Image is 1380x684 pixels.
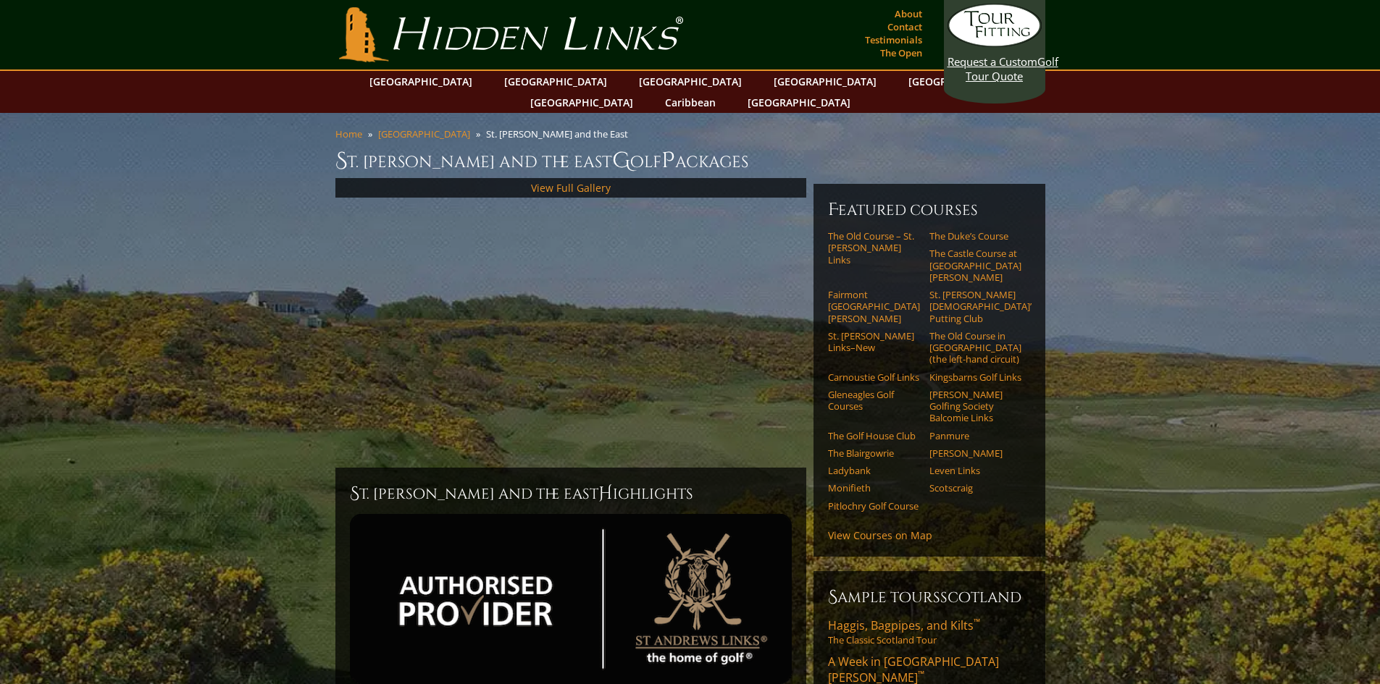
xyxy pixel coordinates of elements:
[523,92,640,113] a: [GEOGRAPHIC_DATA]
[929,289,1021,324] a: St. [PERSON_NAME] [DEMOGRAPHIC_DATA]’ Putting Club
[828,586,1031,609] h6: Sample ToursScotland
[497,71,614,92] a: [GEOGRAPHIC_DATA]
[661,146,675,175] span: P
[884,17,926,37] a: Contact
[766,71,884,92] a: [GEOGRAPHIC_DATA]
[632,71,749,92] a: [GEOGRAPHIC_DATA]
[658,92,723,113] a: Caribbean
[828,465,920,476] a: Ladybank
[929,447,1021,459] a: [PERSON_NAME]
[929,230,1021,242] a: The Duke’s Course
[828,289,920,324] a: Fairmont [GEOGRAPHIC_DATA][PERSON_NAME]
[901,71,1019,92] a: [GEOGRAPHIC_DATA]
[828,617,980,633] span: Haggis, Bagpipes, and Kilts
[828,198,1031,221] h6: Featured Courses
[929,389,1021,424] a: [PERSON_NAME] Golfing Society Balcomie Links
[929,430,1021,442] a: Panmure
[948,4,1042,83] a: Request a CustomGolf Tour Quote
[335,127,362,140] a: Home
[929,371,1021,383] a: Kingsbarns Golf Links
[861,30,926,50] a: Testimonials
[918,668,924,680] sup: ™
[828,482,920,494] a: Monifieth
[828,447,920,459] a: The Blairgowrie
[740,92,858,113] a: [GEOGRAPHIC_DATA]
[891,4,926,24] a: About
[929,465,1021,476] a: Leven Links
[974,616,980,628] sup: ™
[828,430,920,442] a: The Golf House Club
[828,371,920,383] a: Carnoustie Golf Links
[828,617,1031,646] a: Haggis, Bagpipes, and Kilts™The Classic Scotland Tour
[877,43,926,63] a: The Open
[948,54,1037,69] span: Request a Custom
[828,389,920,413] a: Gleneagles Golf Courses
[486,127,634,140] li: St. [PERSON_NAME] and the East
[828,230,920,266] a: The Old Course – St. [PERSON_NAME] Links
[350,514,792,684] img: st-andrews-authorized-provider-2
[362,71,480,92] a: [GEOGRAPHIC_DATA]
[929,330,1021,366] a: The Old Course in [GEOGRAPHIC_DATA] (the left-hand circuit)
[350,482,792,505] h2: St. [PERSON_NAME] and the East ighlights
[378,127,470,140] a: [GEOGRAPHIC_DATA]
[531,181,611,195] a: View Full Gallery
[929,482,1021,494] a: Scotscraig
[598,482,613,505] span: H
[828,528,932,542] a: View Courses on Map
[612,146,630,175] span: G
[828,330,920,354] a: St. [PERSON_NAME] Links–New
[335,146,1045,175] h1: St. [PERSON_NAME] and the East olf ackages
[828,500,920,512] a: Pitlochry Golf Course
[929,248,1021,283] a: The Castle Course at [GEOGRAPHIC_DATA][PERSON_NAME]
